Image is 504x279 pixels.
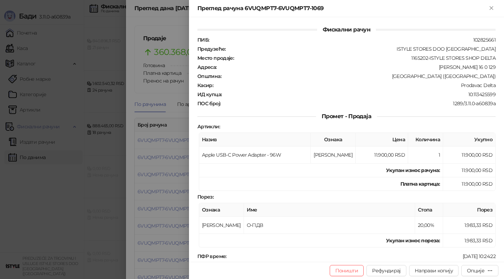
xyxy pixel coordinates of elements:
[199,146,311,164] td: Apple USB-C Power Adapter - 96W
[415,203,443,217] th: Стопа
[409,265,458,276] button: Направи копију
[443,177,496,191] td: 11.900,00 RSD
[443,146,496,164] td: 11.900,00 RSD
[443,203,496,217] th: Порез
[366,265,406,276] button: Рефундирај
[197,100,220,107] strong: ПОС број :
[356,133,408,146] th: Цена
[197,91,222,98] strong: ИД купца :
[443,164,496,177] td: 11.900,00 RSD
[467,267,484,274] div: Опције
[217,64,496,70] div: [PERSON_NAME] 16 0 129
[487,4,496,13] button: Close
[227,253,496,259] div: [DATE] 10:24:22
[197,82,213,88] strong: Касир :
[197,37,209,43] strong: ПИБ :
[210,37,496,43] div: 102825661
[356,146,408,164] td: 11.900,00 RSD
[244,217,415,234] td: О-ПДВ
[199,203,244,217] th: Ознака
[214,82,496,88] div: Prodavac Delta
[234,55,496,61] div: 1165202-ISTYLE STORES SHOP DELTA
[311,146,356,164] td: [PERSON_NAME]
[197,73,221,79] strong: Општина :
[197,64,217,70] strong: Адреса :
[386,237,440,244] strong: Укупан износ пореза:
[408,146,443,164] td: 1
[386,167,440,173] strong: Укупан износ рачуна :
[222,73,496,79] div: [GEOGRAPHIC_DATA] ([GEOGRAPHIC_DATA])
[226,46,496,52] div: ISTYLE STORES DOO [GEOGRAPHIC_DATA]
[316,113,377,120] span: Промет - Продаја
[197,55,234,61] strong: Место продаје :
[197,123,220,130] strong: Артикли :
[244,203,415,217] th: Име
[408,133,443,146] th: Количина
[317,26,376,33] span: Фискални рачун
[415,267,453,274] span: Направи копију
[330,265,364,276] button: Поништи
[221,100,496,107] div: 1289/3.11.0-a60839a
[197,46,226,52] strong: Предузеће :
[443,234,496,248] td: 1.983,33 RSD
[197,194,213,200] strong: Порез :
[197,4,487,13] div: Преглед рачуна 6VUQMPT7-6VUQMPT7-1069
[400,181,440,187] strong: Платна картица :
[311,133,356,146] th: Ознака
[443,217,496,234] td: 1.983,33 RSD
[199,217,244,234] td: [PERSON_NAME]
[415,217,443,234] td: 20,00%
[461,265,498,276] button: Опције
[199,133,311,146] th: Назив
[197,253,226,259] strong: ПФР време :
[443,133,496,146] th: Укупно
[222,91,496,98] div: 10:113425599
